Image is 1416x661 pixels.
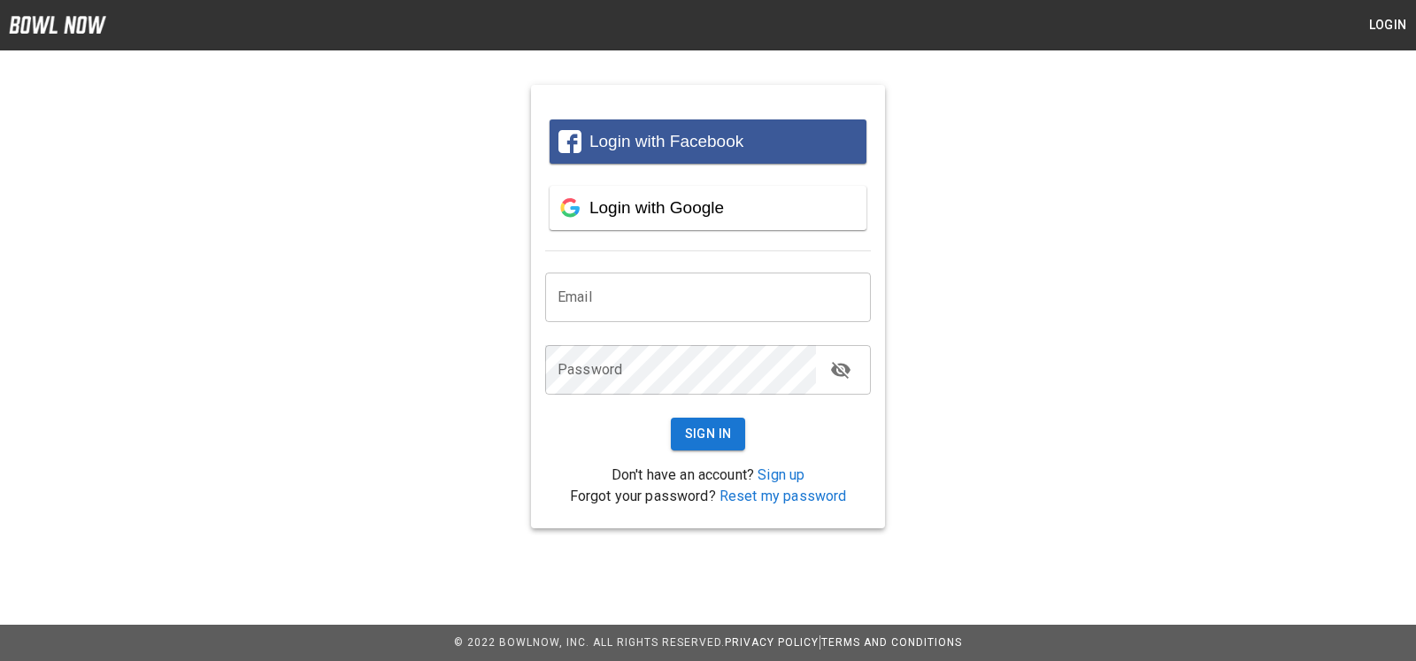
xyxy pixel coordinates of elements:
p: Don't have an account? [545,465,871,486]
span: Login with Facebook [589,132,743,150]
span: Login with Google [589,198,724,217]
a: Reset my password [720,488,847,504]
img: logo [9,16,106,34]
p: Forgot your password? [545,486,871,507]
a: Terms and Conditions [821,636,962,649]
button: Login [1359,9,1416,42]
button: toggle password visibility [823,352,858,388]
button: Login with Google [550,186,866,230]
span: © 2022 BowlNow, Inc. All Rights Reserved. [454,636,725,649]
a: Privacy Policy [725,636,819,649]
button: Login with Facebook [550,119,866,164]
a: Sign up [758,466,804,483]
button: Sign In [671,418,746,450]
